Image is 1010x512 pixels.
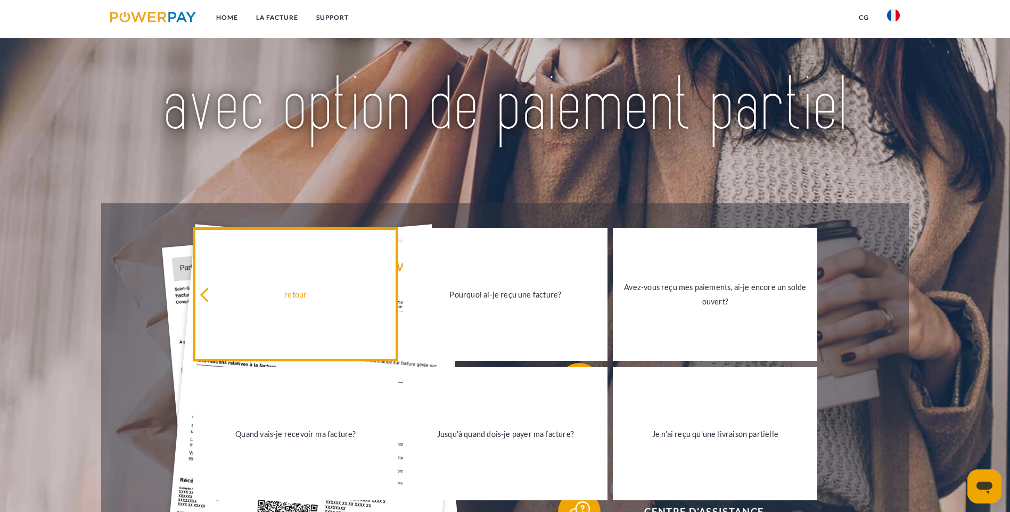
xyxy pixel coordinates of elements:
a: Avez-vous reçu mes paiements, ai-je encore un solde ouvert? [613,228,817,361]
img: fr [887,9,900,22]
a: CG [850,8,878,27]
div: retour [200,287,391,301]
div: Pourquoi ai-je reçu une facture? [409,287,601,301]
a: LA FACTURE [247,8,307,27]
div: Je n'ai reçu qu'une livraison partielle [619,426,811,441]
div: Avez-vous reçu mes paiements, ai-je encore un solde ouvert? [619,280,811,309]
iframe: Bouton de lancement de la fenêtre de messagerie [967,469,1001,503]
img: logo-powerpay.svg [110,12,196,22]
div: Jusqu'à quand dois-je payer ma facture? [409,426,601,441]
a: Support [307,8,358,27]
a: Home [207,8,247,27]
div: Quand vais-je recevoir ma facture? [200,426,391,441]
